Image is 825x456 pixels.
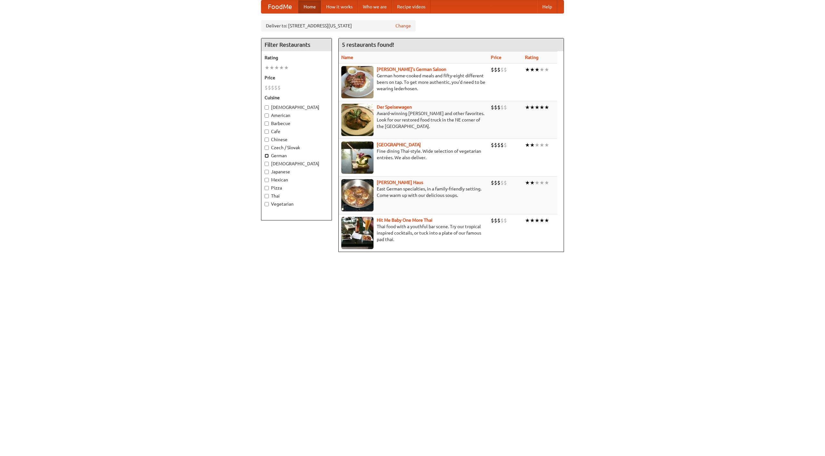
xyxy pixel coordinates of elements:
li: $ [497,217,500,224]
img: kohlhaus.jpg [341,179,374,211]
li: $ [491,66,494,73]
li: $ [491,104,494,111]
li: $ [504,66,507,73]
label: [DEMOGRAPHIC_DATA] [265,160,328,167]
li: ★ [530,141,535,149]
li: $ [500,104,504,111]
li: $ [504,141,507,149]
a: [PERSON_NAME] Haus [377,180,423,185]
a: Who we are [358,0,392,13]
li: ★ [544,217,549,224]
li: ★ [525,66,530,73]
h5: Price [265,74,328,81]
li: ★ [535,179,539,186]
input: American [265,113,269,118]
li: $ [265,84,268,91]
a: Change [395,23,411,29]
li: $ [497,104,500,111]
li: ★ [539,141,544,149]
li: ★ [535,104,539,111]
label: Vegetarian [265,201,328,207]
h4: Filter Restaurants [261,38,332,51]
input: Vegetarian [265,202,269,206]
label: Thai [265,193,328,199]
li: $ [494,66,497,73]
label: Japanese [265,169,328,175]
li: ★ [279,64,284,71]
input: [DEMOGRAPHIC_DATA] [265,162,269,166]
li: $ [497,179,500,186]
li: $ [494,217,497,224]
li: ★ [530,179,535,186]
p: East German specialties, in a family-friendly setting. Come warm up with our delicious soups. [341,186,486,199]
li: $ [271,84,274,91]
li: ★ [539,66,544,73]
label: Pizza [265,185,328,191]
li: $ [500,217,504,224]
label: American [265,112,328,119]
li: ★ [535,141,539,149]
label: German [265,152,328,159]
li: ★ [525,141,530,149]
img: esthers.jpg [341,66,374,98]
input: Barbecue [265,121,269,126]
li: $ [497,141,500,149]
li: $ [497,66,500,73]
li: $ [500,179,504,186]
li: $ [491,141,494,149]
input: Mexican [265,178,269,182]
li: $ [504,217,507,224]
p: Fine dining Thai-style. Wide selection of vegetarian entrées. We also deliver. [341,148,486,161]
p: Thai food with a youthful bar scene. Try our tropical inspired cocktails, or tuck into a plate of... [341,223,486,243]
label: Cafe [265,128,328,135]
li: ★ [544,66,549,73]
b: Hit Me Baby One More Thai [377,218,432,223]
li: ★ [544,179,549,186]
label: Chinese [265,136,328,143]
li: ★ [535,217,539,224]
li: ★ [284,64,289,71]
li: $ [504,179,507,186]
a: [GEOGRAPHIC_DATA] [377,142,421,147]
input: Czech / Slovak [265,146,269,150]
li: ★ [269,64,274,71]
p: Award-winning [PERSON_NAME] and other favorites. Look for our restored food truck in the NE corne... [341,110,486,130]
ng-pluralize: 5 restaurants found! [342,42,394,48]
p: German home-cooked meals and fifty-eight different beers on tap. To get more authentic, you'd nee... [341,73,486,92]
label: [DEMOGRAPHIC_DATA] [265,104,328,111]
li: ★ [535,66,539,73]
a: Help [537,0,557,13]
a: Price [491,55,501,60]
li: $ [494,179,497,186]
li: $ [494,141,497,149]
input: [DEMOGRAPHIC_DATA] [265,105,269,110]
input: Japanese [265,170,269,174]
a: How it works [321,0,358,13]
img: speisewagen.jpg [341,104,374,136]
input: Chinese [265,138,269,142]
li: ★ [544,104,549,111]
a: Home [298,0,321,13]
li: ★ [539,104,544,111]
a: Der Speisewagen [377,104,412,110]
img: babythai.jpg [341,217,374,249]
li: ★ [539,179,544,186]
li: $ [500,66,504,73]
a: Name [341,55,353,60]
li: $ [504,104,507,111]
h5: Rating [265,54,328,61]
label: Czech / Slovak [265,144,328,151]
li: $ [491,179,494,186]
div: Deliver to: [STREET_ADDRESS][US_STATE] [261,20,416,32]
img: satay.jpg [341,141,374,174]
li: $ [500,141,504,149]
label: Barbecue [265,120,328,127]
input: Thai [265,194,269,198]
li: ★ [274,64,279,71]
li: ★ [525,217,530,224]
a: [PERSON_NAME]'s German Saloon [377,67,446,72]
